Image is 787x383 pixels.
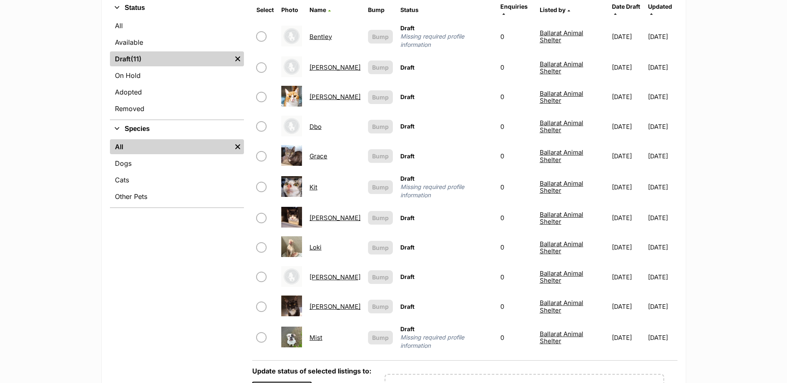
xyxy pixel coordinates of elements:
a: Enquiries [500,3,528,17]
span: Bump [372,273,389,281]
td: 0 [497,142,535,170]
img: Brutus [281,56,302,77]
span: Bump [372,152,389,160]
span: Updated [648,3,672,10]
td: [DATE] [609,53,647,82]
a: Dogs [110,156,244,171]
td: [DATE] [648,21,677,52]
span: Draft [400,244,414,251]
a: All [110,18,244,33]
a: [PERSON_NAME] [309,93,361,101]
span: Draft [400,273,414,280]
a: Bentley [309,33,332,41]
td: [DATE] [609,263,647,291]
div: Status [110,17,244,119]
span: (11) [131,54,141,64]
button: Bump [368,30,393,44]
button: Bump [368,149,393,163]
span: Draft [400,153,414,160]
td: 0 [497,82,535,111]
td: [DATE] [609,142,647,170]
span: Missing required profile information [400,32,493,49]
td: 0 [497,263,535,291]
td: 0 [497,21,535,52]
td: [DATE] [609,292,647,321]
a: Ballarat Animal Shelter [540,299,583,314]
td: 0 [497,292,535,321]
td: 0 [497,233,535,262]
a: [PERSON_NAME] [309,303,361,310]
td: [DATE] [648,292,677,321]
span: Bump [372,213,389,222]
a: Kit [309,183,317,191]
a: Adopted [110,85,244,99]
span: Draft [400,93,414,100]
a: Remove filter [231,139,244,154]
td: 0 [497,53,535,82]
span: Draft [400,123,414,130]
button: Bump [368,120,393,133]
a: Ballarat Animal Shelter [540,269,583,284]
a: Other Pets [110,189,244,204]
button: Bump [368,270,393,284]
span: Draft [400,24,414,32]
span: Bump [372,32,389,41]
button: Species [110,124,244,134]
a: Ballarat Animal Shelter [540,179,583,194]
a: Updated [648,3,672,17]
a: Remove filter [231,51,244,66]
span: Missing required profile information [400,183,493,199]
a: Ballarat Animal Shelter [540,148,583,163]
a: Ballarat Animal Shelter [540,29,583,44]
a: All [110,139,231,154]
a: Ballarat Animal Shelter [540,119,583,134]
td: [DATE] [609,21,647,52]
td: 0 [497,204,535,232]
span: Listed by [540,6,565,13]
td: [DATE] [609,204,647,232]
span: translation missing: en.admin.listings.index.attributes.enquiries [500,3,528,10]
a: Mist [309,334,322,342]
span: Draft [400,175,414,182]
span: Bump [372,63,389,72]
span: Bump [372,333,389,342]
td: [DATE] [648,53,677,82]
a: Cats [110,172,244,187]
button: Bump [368,331,393,344]
td: 0 [497,322,535,353]
a: Removed [110,101,244,116]
a: Listed by [540,6,570,13]
td: [DATE] [648,233,677,262]
span: Draft [400,325,414,332]
a: On Hold [110,68,244,83]
a: [PERSON_NAME] [309,273,361,281]
td: [DATE] [648,112,677,141]
a: Name [309,6,331,13]
a: Ballarat Animal Shelter [540,240,583,255]
span: translation missing: en.admin.listings.index.attributes.date_draft [612,3,640,10]
a: Ballarat Animal Shelter [540,60,583,75]
a: Grace [309,152,327,160]
td: [DATE] [648,82,677,111]
button: Bump [368,211,393,225]
td: [DATE] [609,322,647,353]
button: Bump [368,241,393,255]
td: [DATE] [648,171,677,203]
td: [DATE] [609,112,647,141]
td: [DATE] [648,204,677,232]
img: Dbo [281,116,302,136]
button: Status [110,2,244,13]
a: Loki [309,243,322,251]
td: [DATE] [648,322,677,353]
td: 0 [497,171,535,203]
td: [DATE] [609,233,647,262]
label: Update status of selected listings to: [252,367,371,375]
span: Bump [372,93,389,102]
span: Draft [400,303,414,310]
span: Name [309,6,326,13]
span: Missing required profile information [400,333,493,350]
a: Date Draft [612,3,640,17]
a: Draft [110,51,231,66]
a: Ballarat Animal Shelter [540,90,583,104]
td: [DATE] [609,82,647,111]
